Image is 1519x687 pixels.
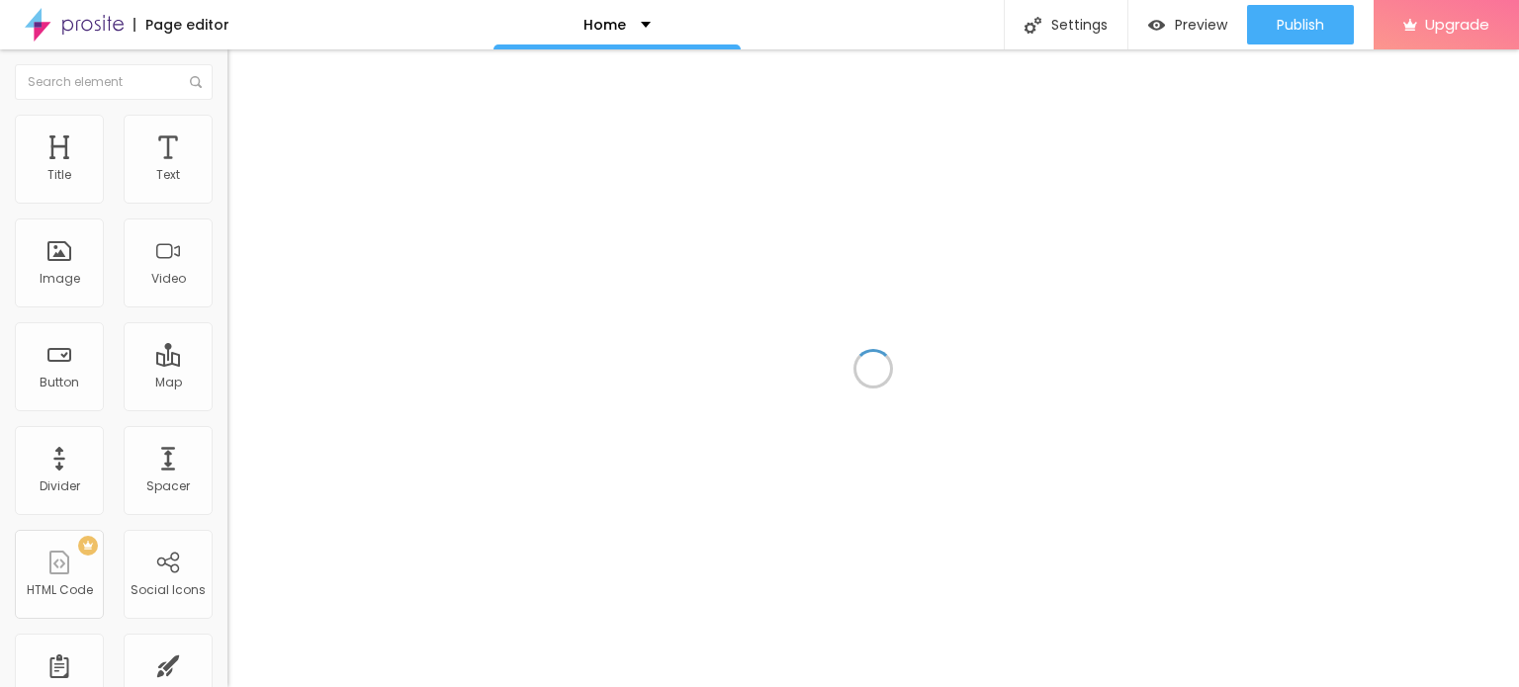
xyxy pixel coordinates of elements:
div: Text [156,168,180,182]
div: Video [151,272,186,286]
div: HTML Code [27,583,93,597]
button: Preview [1128,5,1247,44]
span: Publish [1277,17,1324,33]
div: Spacer [146,479,190,493]
div: Social Icons [131,583,206,597]
img: Icone [1025,17,1041,34]
button: Publish [1247,5,1354,44]
div: Map [155,376,182,389]
div: Image [40,272,80,286]
p: Home [583,18,626,32]
div: Button [40,376,79,389]
div: Page editor [134,18,229,32]
div: Title [47,168,71,182]
img: Icone [190,76,202,88]
span: Upgrade [1425,16,1489,33]
input: Search element [15,64,213,100]
div: Divider [40,479,80,493]
img: view-1.svg [1148,17,1165,34]
span: Preview [1175,17,1227,33]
